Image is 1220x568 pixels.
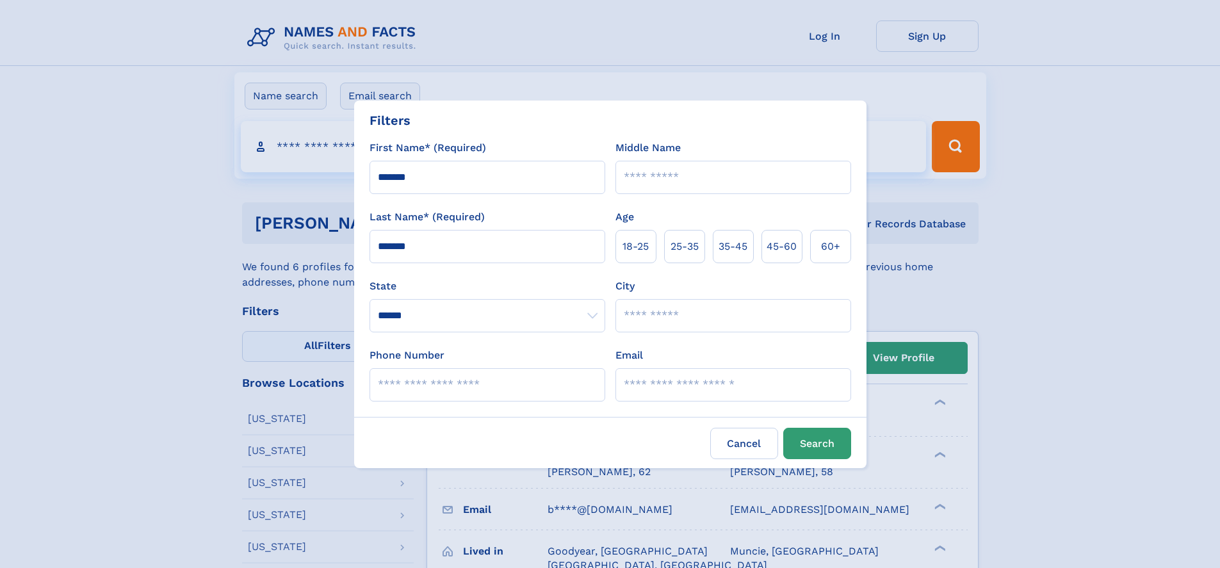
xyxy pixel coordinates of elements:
[821,239,840,254] span: 60+
[615,209,634,225] label: Age
[615,348,643,363] label: Email
[710,428,778,459] label: Cancel
[370,348,444,363] label: Phone Number
[370,111,411,130] div: Filters
[370,209,485,225] label: Last Name* (Required)
[370,140,486,156] label: First Name* (Required)
[370,279,605,294] label: State
[783,428,851,459] button: Search
[615,140,681,156] label: Middle Name
[622,239,649,254] span: 18‑25
[671,239,699,254] span: 25‑35
[719,239,747,254] span: 35‑45
[615,279,635,294] label: City
[767,239,797,254] span: 45‑60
